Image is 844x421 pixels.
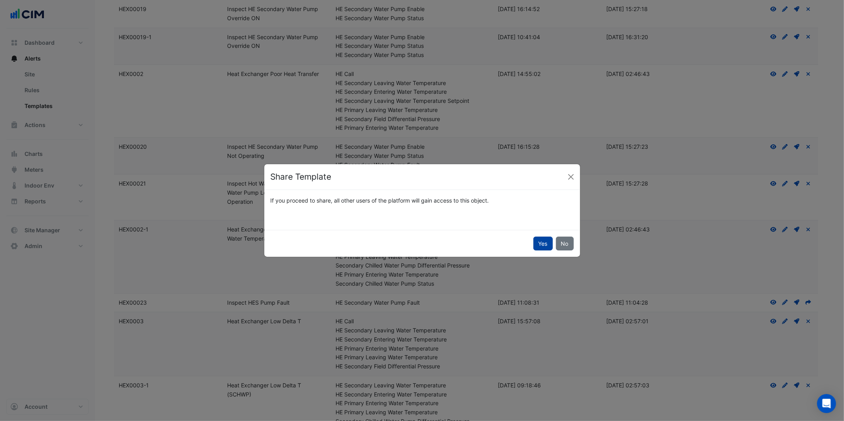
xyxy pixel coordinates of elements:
div: If you proceed to share, all other users of the platform will gain access to this object. [266,196,578,205]
button: Close [565,171,577,183]
div: Open Intercom Messenger [817,394,836,413]
button: No [556,237,574,250]
button: Yes [533,237,553,250]
h4: Share Template [271,171,332,183]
